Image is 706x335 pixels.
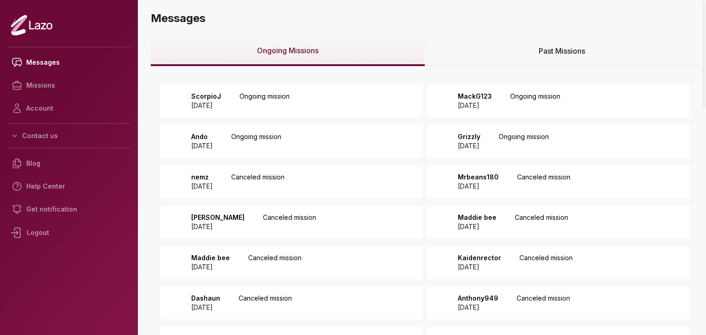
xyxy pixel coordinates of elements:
p: [DATE] [458,141,480,151]
p: [PERSON_NAME] [191,213,245,222]
p: [DATE] [191,262,230,272]
p: Maddie bee [458,213,496,222]
p: Canceled mission [517,294,570,312]
p: [DATE] [191,101,221,110]
p: nemz [191,173,213,182]
p: [DATE] [191,141,213,151]
p: Canceled mission [248,253,302,272]
p: Maddie bee [191,253,230,262]
p: Canceled mission [239,294,292,312]
p: Ongoing mission [239,92,290,110]
p: Anthony949 [458,294,498,303]
p: Grizzly [458,132,480,141]
p: [DATE] [458,101,492,110]
span: Ongoing Missions [257,45,319,56]
p: [DATE] [191,182,213,191]
p: Mrbeans180 [458,173,499,182]
p: Canceled mission [515,213,568,231]
p: [DATE] [458,222,496,231]
p: Ongoing mission [499,132,549,151]
a: Missions [7,74,131,97]
button: Contact us [7,128,131,144]
p: Ongoing mission [510,92,560,110]
p: Canceled mission [231,173,285,191]
p: Kaidenrector [458,253,501,262]
p: Canceled mission [517,173,570,191]
p: Ando [191,132,213,141]
p: ScorpioJ [191,92,221,101]
span: Past Missions [539,45,585,56]
a: Account [7,97,131,120]
a: Blog [7,152,131,175]
div: Logout [7,221,131,245]
a: Get notification [7,198,131,221]
p: [DATE] [458,303,498,312]
a: Messages [7,51,131,74]
p: [DATE] [458,262,501,272]
p: MackG123 [458,92,492,101]
p: Dashaun [191,294,220,303]
a: Help Center [7,175,131,198]
h3: Messages [151,11,699,26]
p: Canceled mission [519,253,573,272]
p: [DATE] [191,222,245,231]
p: Canceled mission [263,213,316,231]
p: [DATE] [458,182,499,191]
p: Ongoing mission [231,132,281,151]
p: [DATE] [191,303,220,312]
